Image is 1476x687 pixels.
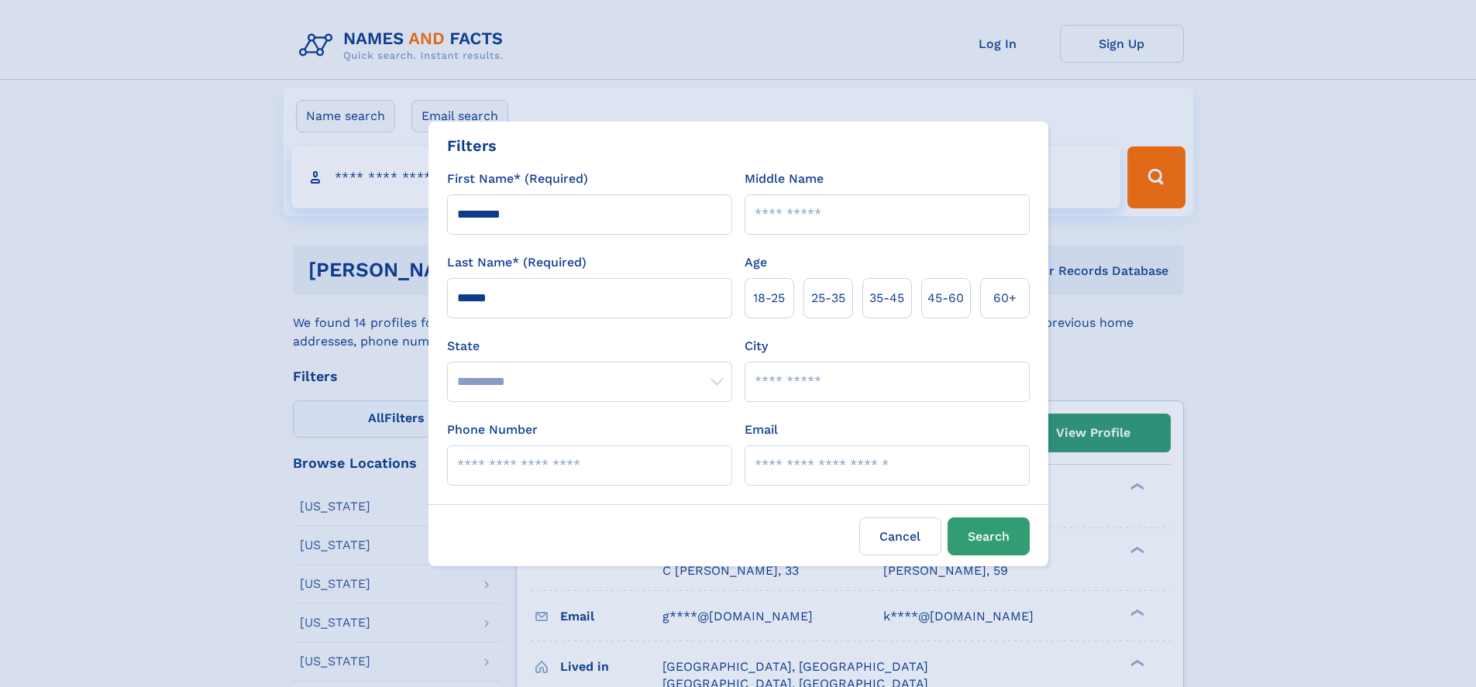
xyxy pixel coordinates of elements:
[993,289,1017,307] span: 60+
[447,253,587,272] label: Last Name* (Required)
[811,289,845,307] span: 25‑35
[745,337,768,356] label: City
[447,421,538,439] label: Phone Number
[753,289,785,307] span: 18‑25
[869,289,904,307] span: 35‑45
[447,337,732,356] label: State
[745,253,767,272] label: Age
[859,517,941,555] label: Cancel
[447,134,497,157] div: Filters
[745,421,778,439] label: Email
[927,289,964,307] span: 45‑60
[745,170,824,188] label: Middle Name
[948,517,1030,555] button: Search
[447,170,588,188] label: First Name* (Required)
